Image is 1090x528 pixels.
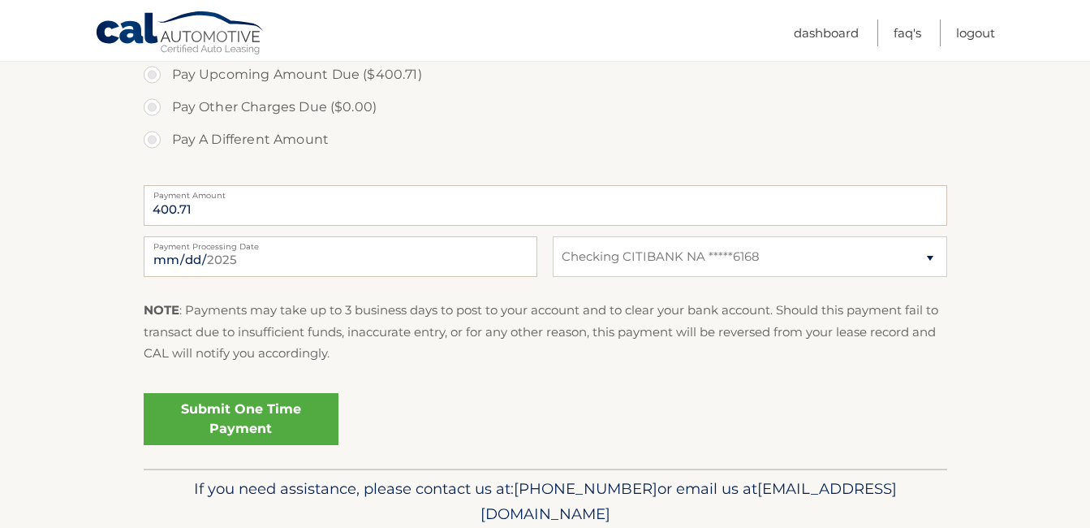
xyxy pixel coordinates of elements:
label: Pay Upcoming Amount Due ($400.71) [144,58,947,91]
input: Payment Date [144,236,537,277]
input: Payment Amount [144,185,947,226]
p: If you need assistance, please contact us at: or email us at [154,476,937,528]
strong: NOTE [144,302,179,318]
a: Submit One Time Payment [144,393,338,445]
a: Dashboard [794,19,859,46]
a: Cal Automotive [95,11,265,58]
label: Pay Other Charges Due ($0.00) [144,91,947,123]
a: FAQ's [894,19,921,46]
label: Payment Processing Date [144,236,537,249]
span: [PHONE_NUMBER] [514,479,657,498]
a: Logout [956,19,995,46]
label: Payment Amount [144,185,947,198]
p: : Payments may take up to 3 business days to post to your account and to clear your bank account.... [144,300,947,364]
label: Pay A Different Amount [144,123,947,156]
